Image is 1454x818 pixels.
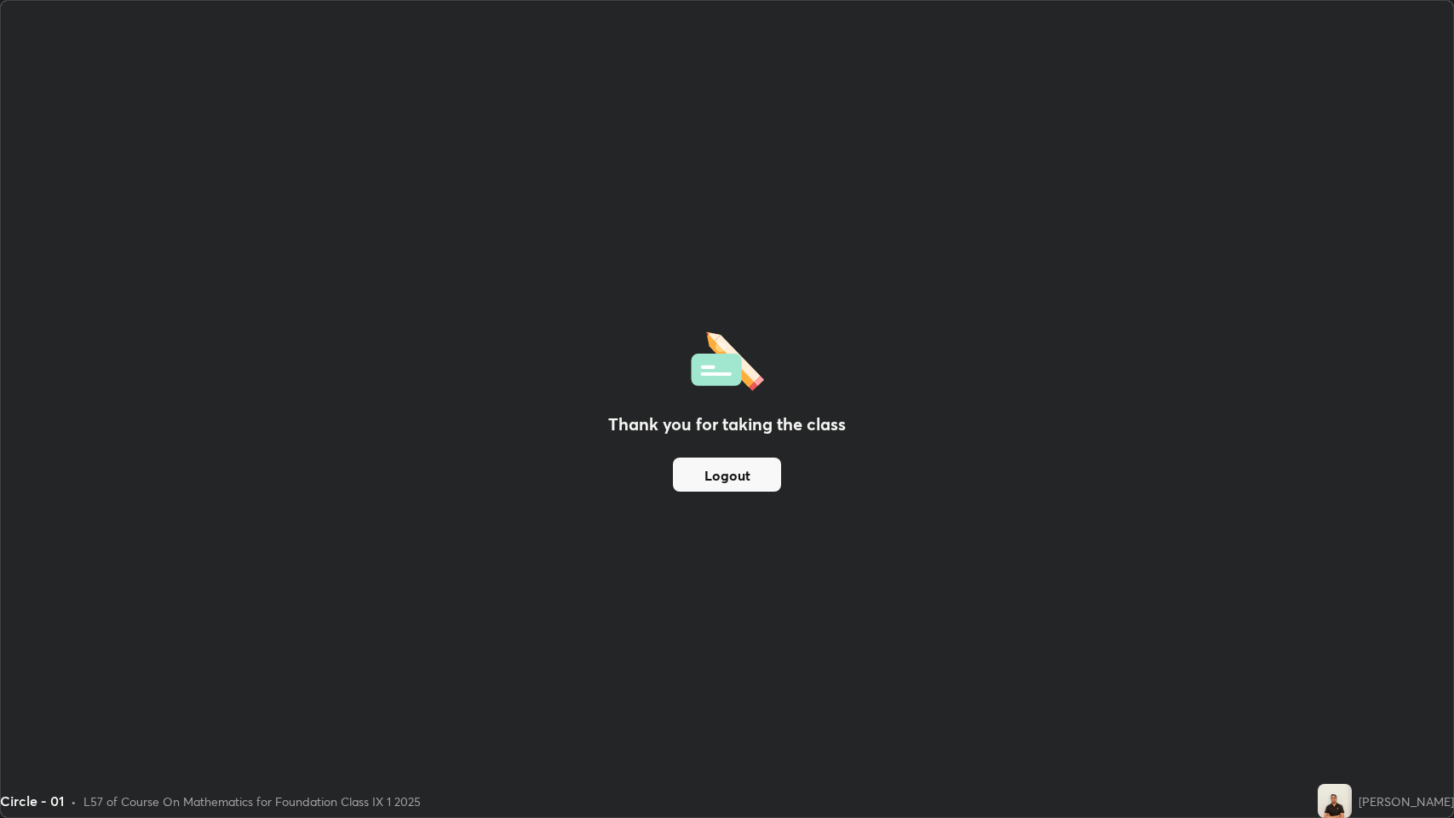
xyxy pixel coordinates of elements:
[71,792,77,810] div: •
[691,326,764,391] img: offlineFeedback.1438e8b3.svg
[83,792,421,810] div: L57 of Course On Mathematics for Foundation Class IX 1 2025
[608,412,846,437] h2: Thank you for taking the class
[1359,792,1454,810] div: [PERSON_NAME]
[1318,784,1352,818] img: c6c4bda55b2f4167a00ade355d1641a8.jpg
[673,458,781,492] button: Logout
